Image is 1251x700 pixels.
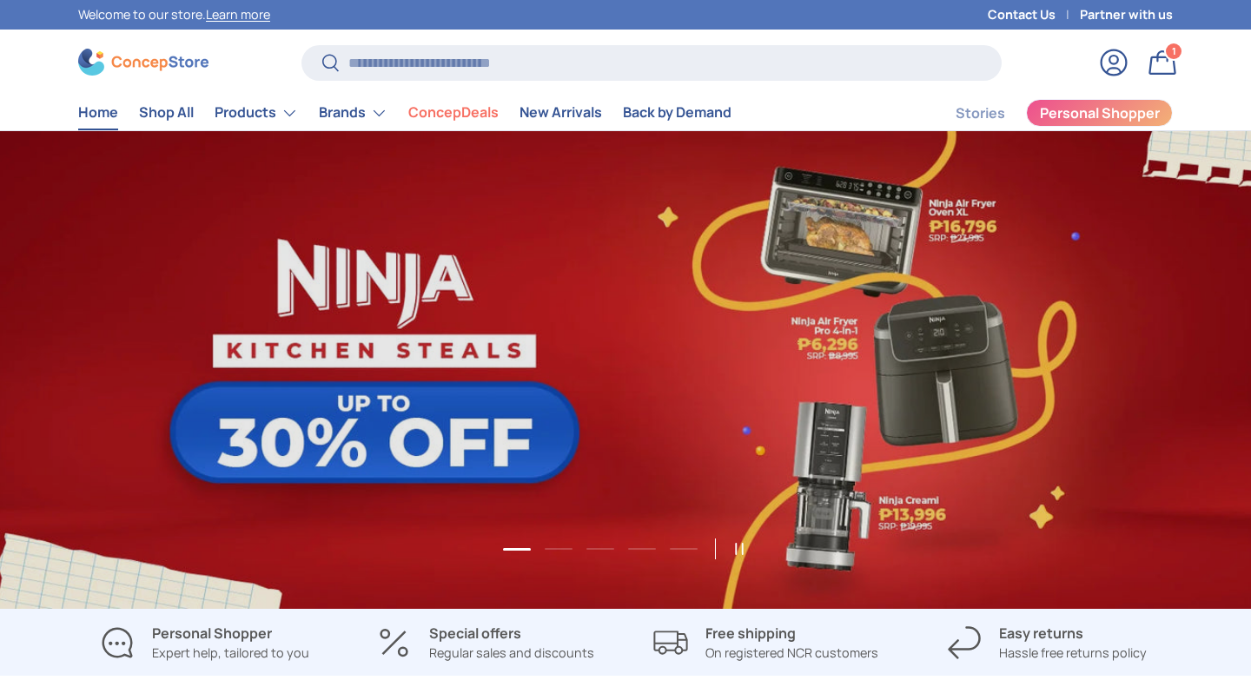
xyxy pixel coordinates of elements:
a: Special offers Regular sales and discounts [359,623,612,663]
a: Brands [319,96,387,130]
strong: Free shipping [705,624,796,643]
a: ConcepDeals [408,96,499,129]
span: Personal Shopper [1040,106,1160,120]
p: Welcome to our store. [78,5,270,24]
summary: Products [204,96,308,130]
a: Products [215,96,298,130]
strong: Personal Shopper [152,624,272,643]
p: On registered NCR customers [705,644,878,663]
a: Stories [956,96,1005,130]
p: Hassle free returns policy [999,644,1147,663]
nav: Primary [78,96,731,130]
span: 1 [1172,44,1176,57]
a: Free shipping On registered NCR customers [639,623,892,663]
a: Home [78,96,118,129]
a: New Arrivals [520,96,602,129]
a: Shop All [139,96,194,129]
a: Partner with us [1080,5,1173,24]
p: Regular sales and discounts [429,644,594,663]
summary: Brands [308,96,398,130]
a: Personal Shopper Expert help, tailored to you [78,623,331,663]
a: Easy returns Hassle free returns policy [920,623,1173,663]
strong: Special offers [429,624,521,643]
a: Personal Shopper [1026,99,1173,127]
a: Contact Us [988,5,1080,24]
img: ConcepStore [78,49,208,76]
a: Back by Demand [623,96,731,129]
nav: Secondary [914,96,1173,130]
p: Expert help, tailored to you [152,644,309,663]
a: Learn more [206,6,270,23]
strong: Easy returns [999,624,1083,643]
